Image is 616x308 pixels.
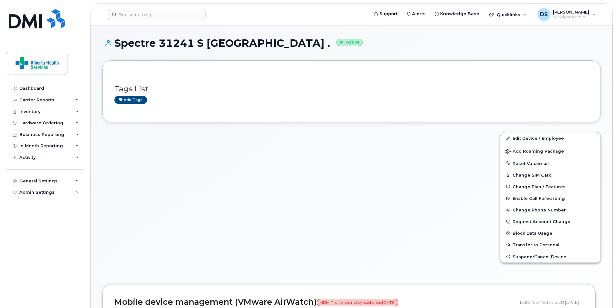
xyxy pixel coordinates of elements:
[500,192,600,204] button: Enable Call Forwarding
[513,254,566,259] span: Suspend/Cancel Device
[500,181,600,192] button: Change Plan / Features
[500,239,600,251] button: Transfer to Personal
[500,216,600,227] button: Request Account Change
[114,298,515,307] h2: Mobile device management (VMware AirWatch)
[513,196,565,201] span: Enable Call Forwarding
[114,85,589,93] h3: Tags List
[114,96,147,104] a: Add tags
[500,158,600,169] button: Reset Voicemail
[317,299,398,306] span: MDM Profile has not synced since [DATE]
[500,144,600,158] button: Add Roaming Package
[102,37,601,49] h1: Spectre 31241 S [GEOGRAPHIC_DATA] .
[500,227,600,239] button: Block Data Usage
[500,204,600,216] button: Change Phone Number
[505,149,564,155] span: Add Roaming Package
[500,169,600,181] button: Change SIM Card
[500,132,600,144] a: Edit Device / Employee
[336,39,363,46] small: Active
[500,251,600,262] button: Suspend/Cancel Device
[513,184,566,189] span: Change Plan / Features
